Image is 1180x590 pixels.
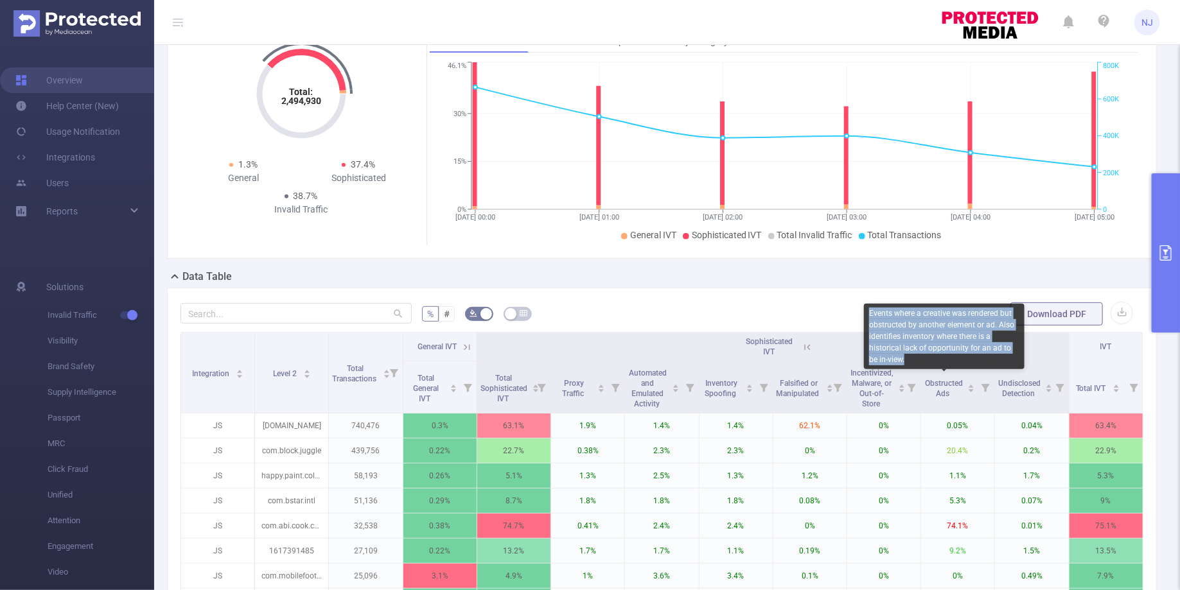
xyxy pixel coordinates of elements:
[181,539,254,563] p: JS
[1070,413,1143,438] p: 63.4%
[898,387,905,391] i: icon: caret-down
[1113,387,1120,391] i: icon: caret-down
[551,539,624,563] p: 1.7%
[967,383,975,390] div: Sort
[46,206,78,216] span: Reports
[921,539,994,563] p: 9.2%
[329,564,402,588] p: 25,096
[403,514,477,538] p: 0.38%
[186,171,301,185] div: General
[48,508,154,534] span: Attention
[181,438,254,463] p: JS
[1075,213,1114,221] tspan: [DATE] 05:00
[1045,383,1053,390] div: Sort
[255,564,328,588] p: com.mobilefootie.wc2010
[450,383,457,390] div: Sort
[700,564,773,588] p: 3.4%
[1070,514,1143,538] p: 75.1%
[579,213,619,221] tspan: [DATE] 01:00
[289,87,313,97] tspan: Total:
[329,438,402,463] p: 439,756
[847,564,920,588] p: 0%
[1100,342,1112,351] span: IVT
[181,303,412,324] input: Search...
[181,413,254,438] p: JS
[598,383,605,386] i: icon: caret-up
[48,405,154,431] span: Passport
[403,489,477,513] p: 0.29%
[448,62,466,71] tspan: 46.1%
[551,489,624,513] p: 1.8%
[700,489,773,513] p: 1.8%
[329,514,402,538] p: 32,538
[301,171,417,185] div: Sophisticated
[329,413,402,438] p: 740,476
[329,489,402,513] p: 51,136
[868,230,942,240] span: Total Transactions
[625,564,698,588] p: 3.6%
[403,438,477,463] p: 0.22%
[48,559,154,585] span: Video
[255,464,328,488] p: happy.paint.coloring.color.number
[551,438,624,463] p: 0.38%
[532,383,540,390] div: Sort
[477,514,550,538] p: 74.7%
[418,342,457,351] span: General IVT
[1051,361,1069,413] i: Filter menu
[243,203,359,216] div: Invalid Traffic
[777,230,852,240] span: Total Invalid Traffic
[551,514,624,538] p: 0.41%
[1103,95,1119,103] tspan: 600K
[995,564,1068,588] p: 0.49%
[850,369,894,408] span: Incentivized, Malware, or Out-of-Store
[847,514,920,538] p: 0%
[925,379,963,398] span: Obstructed Ads
[192,369,231,378] span: Integration
[533,361,550,413] i: Filter menu
[703,213,743,221] tspan: [DATE] 02:00
[827,213,867,221] tspan: [DATE] 03:00
[238,159,258,169] span: 1.3%
[705,379,739,398] span: Inventory Spoofing
[847,438,920,463] p: 0%
[1113,383,1120,386] i: icon: caret-up
[847,489,920,513] p: 0%
[995,514,1068,538] p: 0.01%
[255,489,328,513] p: com.bstar.intl
[826,383,834,390] div: Sort
[48,431,154,456] span: MRC
[15,67,83,93] a: Overview
[1070,438,1143,463] p: 22.9%
[921,514,994,538] p: 74.1%
[551,464,624,488] p: 1.3%
[700,413,773,438] p: 1.4%
[847,539,920,563] p: 0%
[921,464,994,488] p: 1.1%
[477,438,550,463] p: 22.7%
[976,361,994,413] i: Filter menu
[826,383,833,386] i: icon: caret-up
[995,413,1068,438] p: 0.04%
[383,368,391,372] i: icon: caret-up
[236,373,243,377] i: icon: caret-down
[236,368,243,372] i: icon: caret-up
[1070,564,1143,588] p: 7.9%
[625,438,698,463] p: 2.3%
[773,514,847,538] p: 0%
[562,379,586,398] span: Proxy Traffic
[773,438,847,463] p: 0%
[427,309,434,319] span: %
[181,464,254,488] p: JS
[995,539,1068,563] p: 1.5%
[1103,62,1119,71] tspan: 800K
[746,387,753,391] i: icon: caret-down
[455,213,495,221] tspan: [DATE] 00:00
[829,361,847,413] i: Filter menu
[477,564,550,588] p: 4.9%
[700,514,773,538] p: 2.4%
[181,489,254,513] p: JS
[1046,383,1053,386] i: icon: caret-up
[329,464,402,488] p: 58,193
[1070,489,1143,513] p: 9%
[598,387,605,391] i: icon: caret-down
